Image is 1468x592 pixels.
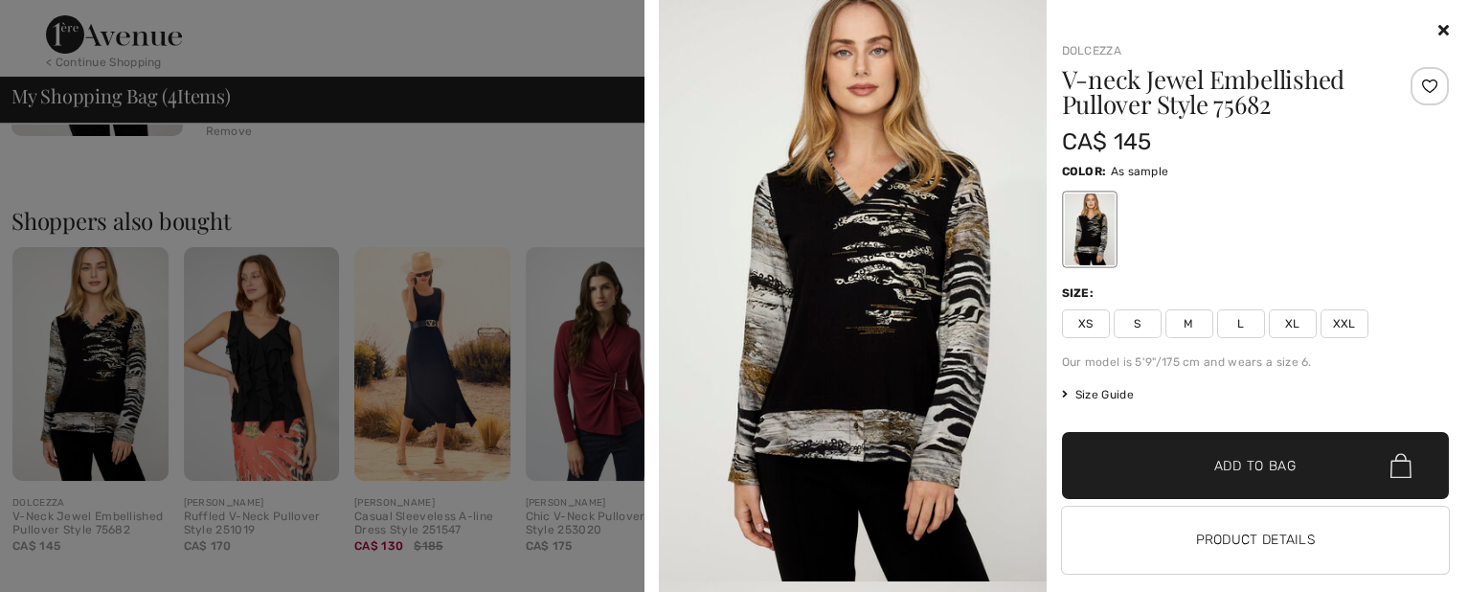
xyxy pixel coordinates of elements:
[1062,44,1121,57] a: Dolcezza
[1269,309,1317,338] span: XL
[1062,285,1098,302] div: Size:
[1062,507,1450,574] button: Product Details
[1111,165,1169,178] span: As sample
[1214,456,1297,476] span: Add to Bag
[1165,309,1213,338] span: M
[1062,67,1385,117] h1: V-neck Jewel Embellished Pullover Style 75682
[1217,309,1265,338] span: L
[1321,309,1368,338] span: XXL
[1062,309,1110,338] span: XS
[1114,309,1162,338] span: S
[1064,194,1114,265] div: As sample
[1062,128,1152,155] span: CA$ 145
[1390,453,1412,478] img: Bag.svg
[1062,353,1450,371] div: Our model is 5'9"/175 cm and wears a size 6.
[1062,386,1134,403] span: Size Guide
[42,13,81,31] span: Chat
[1062,165,1107,178] span: Color:
[1062,432,1450,499] button: Add to Bag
